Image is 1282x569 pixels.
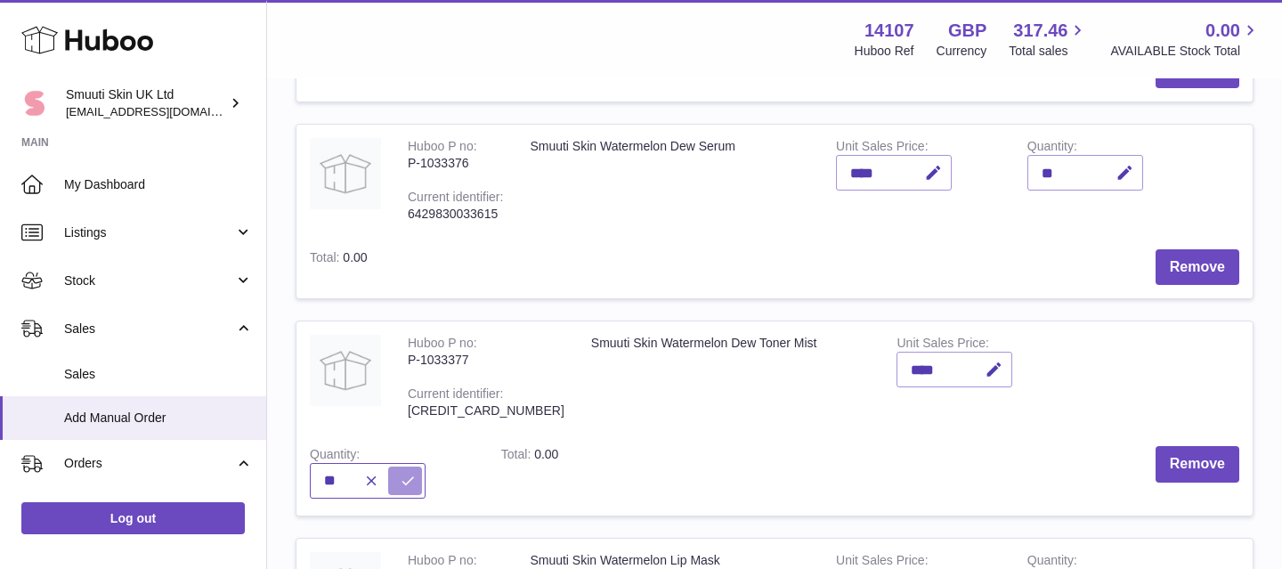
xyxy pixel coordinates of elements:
[937,43,987,60] div: Currency
[534,447,558,461] span: 0.00
[1009,43,1088,60] span: Total sales
[1205,19,1240,43] span: 0.00
[64,272,234,289] span: Stock
[408,155,503,172] div: P-1033376
[66,86,226,120] div: Smuuti Skin UK Ltd
[855,43,914,60] div: Huboo Ref
[21,90,48,117] img: tomi@beautyko.fi
[310,250,343,269] label: Total
[310,335,381,406] img: Smuuti Skin Watermelon Dew Toner Mist
[64,224,234,241] span: Listings
[501,447,534,466] label: Total
[64,410,253,427] span: Add Manual Order
[310,138,381,209] img: Smuuti Skin Watermelon Dew Serum
[408,336,477,354] div: Huboo P no
[578,321,884,432] td: Smuuti Skin Watermelon Dew Toner Mist
[408,139,477,158] div: Huboo P no
[408,206,503,223] div: 6429830033615
[836,139,928,158] label: Unit Sales Price
[1156,249,1239,286] button: Remove
[1156,446,1239,483] button: Remove
[66,104,262,118] span: [EMAIL_ADDRESS][DOMAIN_NAME]
[1027,139,1077,158] label: Quantity
[1009,19,1088,60] a: 317.46 Total sales
[21,502,245,534] a: Log out
[516,125,823,235] td: Smuuti Skin Watermelon Dew Serum
[948,19,986,43] strong: GBP
[64,455,234,472] span: Orders
[408,402,564,419] div: [CREDIT_CARD_NUMBER]
[1013,19,1067,43] span: 317.46
[408,352,564,369] div: P-1033377
[408,190,503,208] div: Current identifier
[408,386,503,405] div: Current identifier
[1110,43,1261,60] span: AVAILABLE Stock Total
[64,321,234,337] span: Sales
[64,366,253,383] span: Sales
[1110,19,1261,60] a: 0.00 AVAILABLE Stock Total
[343,250,367,264] span: 0.00
[310,447,360,466] label: Quantity
[64,176,253,193] span: My Dashboard
[897,336,988,354] label: Unit Sales Price
[864,19,914,43] strong: 14107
